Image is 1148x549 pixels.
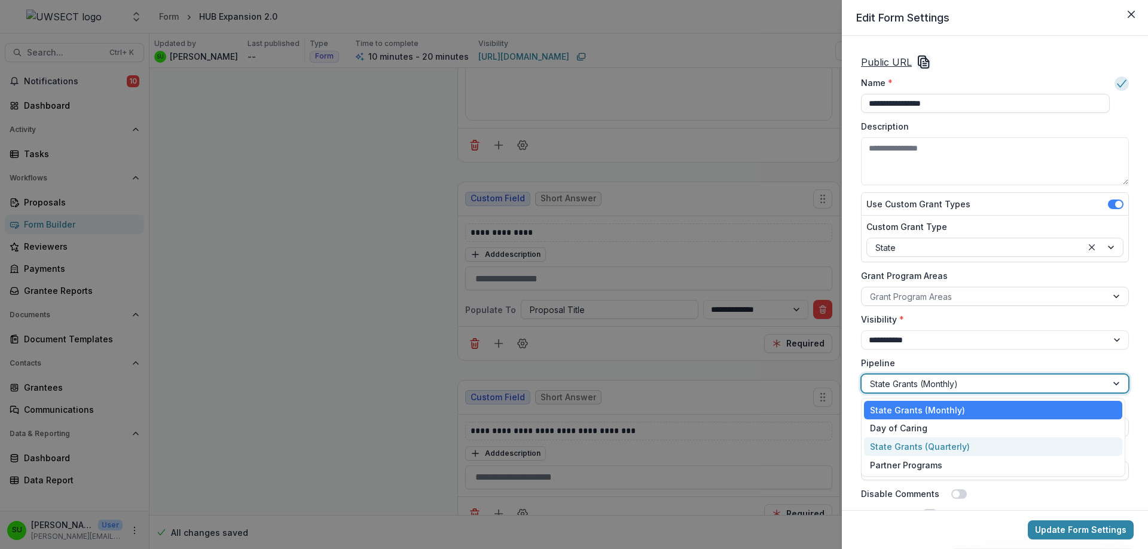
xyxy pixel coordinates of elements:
div: Day of Caring [864,419,1122,438]
svg: Copy Link [917,55,931,69]
label: Name [861,76,1103,89]
u: Public URL [861,56,912,68]
a: Public URL [861,55,912,69]
label: Disable Comments [861,487,939,500]
div: Clear selected options [1085,240,1099,254]
div: State Grants (Quarterly) [864,437,1122,456]
button: Update Form Settings [1028,520,1134,539]
div: State Grants (Monthly) [864,401,1122,419]
label: Internal Only [861,507,915,520]
label: Use Custom Grant Types [866,198,970,210]
label: Custom Grant Type [866,220,1116,233]
label: Pipeline [861,357,1122,369]
div: Partner Programs [864,456,1122,474]
label: Description [861,120,1122,133]
label: Visibility [861,313,1122,326]
label: Grant Program Areas [861,269,1122,282]
button: Close [1122,5,1141,24]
